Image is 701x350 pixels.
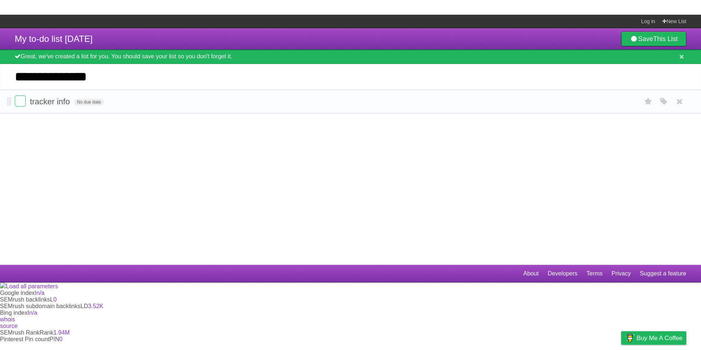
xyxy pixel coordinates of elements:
[40,329,53,336] span: Rank
[641,15,655,28] a: Log in
[6,283,58,289] span: Load all parameters
[641,95,655,108] label: Star task
[49,336,59,342] span: PIN
[88,303,103,309] a: 3.52K
[28,310,29,316] span: I
[15,95,26,107] label: Done
[29,310,37,316] a: n/a
[587,267,603,281] a: Terms
[523,267,539,281] a: About
[653,35,678,43] b: This List
[53,296,57,303] a: 0
[637,332,683,344] span: Buy me a coffee
[53,329,70,336] a: 1.94M
[625,332,635,344] img: Buy me a coffee
[35,290,36,296] span: I
[59,336,63,342] a: 0
[662,15,686,28] a: New List
[30,97,72,106] span: tracker info
[50,296,53,303] span: L
[612,267,631,281] a: Privacy
[36,290,45,296] a: n/a
[81,303,88,309] span: LD
[548,267,577,281] a: Developers
[621,331,686,345] a: Buy me a coffee
[15,34,93,44] span: My to-do list [DATE]
[621,32,686,46] a: SaveThis List
[74,99,104,105] span: No due date
[640,267,686,281] a: Suggest a feature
